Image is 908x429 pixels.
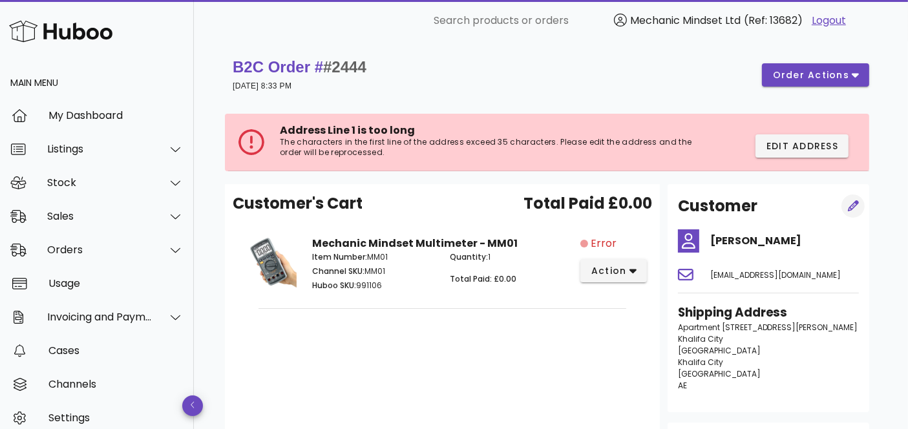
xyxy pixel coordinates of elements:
[47,244,153,256] div: Orders
[47,311,153,323] div: Invoicing and Payments
[243,236,297,289] img: Product Image
[678,304,859,322] h3: Shipping Address
[450,251,488,262] span: Quantity:
[678,194,757,218] h2: Customer
[755,134,849,158] button: Edit Address
[323,58,366,76] span: #2444
[48,109,184,121] div: My Dashboard
[312,251,367,262] span: Item Number:
[233,81,291,90] small: [DATE] 8:33 PM
[678,357,723,368] span: Khalifa City
[312,251,435,263] p: MM01
[678,345,761,356] span: [GEOGRAPHIC_DATA]
[450,273,516,284] span: Total Paid: £0.00
[450,251,573,263] p: 1
[744,13,803,28] span: (Ref: 13682)
[280,123,415,138] span: Address Line 1 is too long
[591,264,627,278] span: action
[47,210,153,222] div: Sales
[280,137,692,158] p: The characters in the first line of the address exceed 35 characters. Please edit the address and...
[678,333,723,344] span: Khalifa City
[48,378,184,390] div: Channels
[48,412,184,424] div: Settings
[523,192,652,215] span: Total Paid £0.00
[678,368,761,379] span: [GEOGRAPHIC_DATA]
[772,68,850,82] span: order actions
[580,259,647,282] button: action
[312,266,435,277] p: MM01
[233,192,363,215] span: Customer's Cart
[48,344,184,357] div: Cases
[710,269,841,280] span: [EMAIL_ADDRESS][DOMAIN_NAME]
[48,277,184,289] div: Usage
[233,58,366,76] strong: B2C Order #
[312,266,364,277] span: Channel SKU:
[47,143,153,155] div: Listings
[678,380,687,391] span: AE
[812,13,846,28] a: Logout
[312,280,356,291] span: Huboo SKU:
[630,13,741,28] span: Mechanic Mindset Ltd
[9,17,112,45] img: Huboo Logo
[591,236,617,251] span: Error
[312,280,435,291] p: 991106
[762,63,869,87] button: order actions
[47,176,153,189] div: Stock
[678,322,858,333] span: Apartment [STREET_ADDRESS][PERSON_NAME]
[710,233,859,249] h4: [PERSON_NAME]
[312,236,518,251] strong: Mechanic Mindset Multimeter - MM01
[766,140,838,153] span: Edit Address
